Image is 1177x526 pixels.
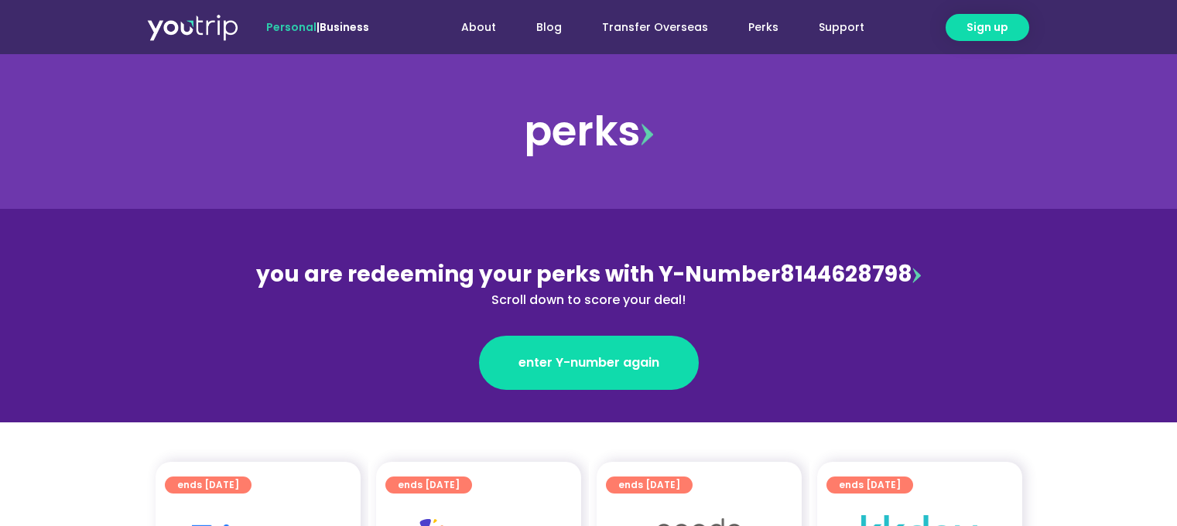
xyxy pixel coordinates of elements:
[582,13,728,42] a: Transfer Overseas
[385,476,472,494] a: ends [DATE]
[799,13,884,42] a: Support
[826,476,913,494] a: ends [DATE]
[618,476,680,494] span: ends [DATE]
[516,13,582,42] a: Blog
[320,19,369,35] a: Business
[266,19,369,35] span: |
[441,13,516,42] a: About
[165,476,251,494] a: ends [DATE]
[411,13,884,42] nav: Menu
[946,14,1029,41] a: Sign up
[967,19,1008,36] span: Sign up
[839,476,901,494] span: ends [DATE]
[398,476,460,494] span: ends [DATE]
[728,13,799,42] a: Perks
[266,19,316,35] span: Personal
[606,476,693,494] a: ends [DATE]
[256,259,780,289] span: you are redeeming your perks with Y-Number
[253,291,925,309] div: Scroll down to score your deal!
[479,336,699,390] a: enter Y-number again
[177,476,239,494] span: ends [DATE]
[253,258,925,309] div: 8144628798
[518,354,659,372] span: enter Y-number again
